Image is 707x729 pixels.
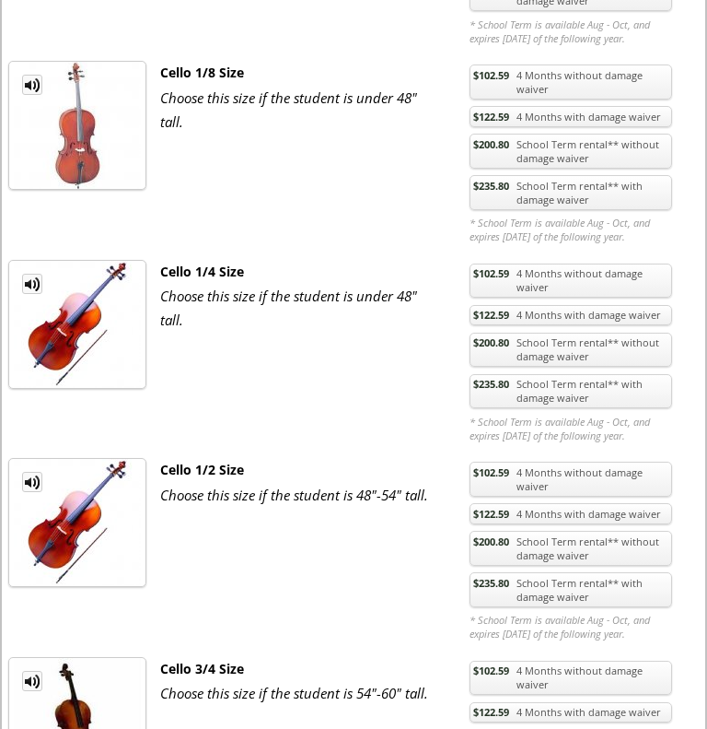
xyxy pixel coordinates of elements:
[160,657,443,681] div: Cello 3/4 Size
[473,335,509,349] span: $200.80
[469,415,672,442] em: * School Term is available Aug - Oct, and expires [DATE] of the following year.
[22,274,42,294] a: MP3 Clip
[473,377,509,391] span: $235.80
[160,458,443,482] div: Cello 1/2 Size
[473,507,509,521] span: $122.59
[473,576,509,590] span: $235.80
[22,472,42,492] a: MP3 Clip
[473,535,509,548] span: $200.80
[469,661,672,696] a: $102.594 Months without damage waiver
[469,531,672,566] a: $200.80School Term rental** without damage waiver
[473,308,509,322] span: $122.59
[473,664,509,677] span: $102.59
[469,613,672,641] em: * School Term is available Aug - Oct, and expires [DATE] of the following year.
[469,374,672,409] a: $235.80School Term rental** with damage waiver
[22,75,42,95] a: MP3 Clip
[160,486,428,504] em: Choose this size if the student is 48"-54" tall.
[469,503,672,524] a: $122.594 Months with damage waiver
[469,264,672,299] a: $102.594 Months without damage waiver
[473,266,509,280] span: $102.59
[160,260,443,284] div: Cello 1/4 Size
[469,175,672,210] a: $235.80School Term rental** with damage waiver
[160,88,417,131] em: Choose this size if the student is under 48" tall.
[473,705,509,719] span: $122.59
[469,305,672,326] a: $122.594 Months with damage waiver
[160,61,443,85] div: Cello 1/8 Size
[473,137,509,151] span: $200.80
[469,134,672,169] a: $200.80School Term rental** without damage waiver
[473,68,509,82] span: $102.59
[22,671,42,691] a: MP3 Clip
[469,333,672,368] a: $200.80School Term rental** without damage waiver
[469,65,672,100] a: $102.594 Months without damage waiver
[473,465,509,479] span: $102.59
[473,179,509,193] span: $235.80
[469,106,672,127] a: $122.594 Months with damage waiver
[160,684,428,702] em: Choose this size if the student is 54"-60" tall.
[14,459,141,586] img: th_1fc34dab4bdaff02a3697e89cb8f30dd_1340461930Cello.jpg
[469,18,672,45] em: * School Term is available Aug - Oct, and expires [DATE] of the following year.
[14,261,141,388] img: th_1fc34dab4bdaff02a3697e89cb8f30dd_1340900725Cello.jpg
[160,287,417,329] em: Choose this size if the student is under 48" tall.
[473,110,509,123] span: $122.59
[469,462,672,497] a: $102.594 Months without damage waiver
[469,216,672,243] em: * School Term is available Aug - Oct, and expires [DATE] of the following year.
[469,572,672,607] a: $235.80School Term rental** with damage waiver
[14,62,141,189] img: th_1fc34dab4bdaff02a3697e89cb8f30dd_1340461835CelloHalfSize.jpg
[469,702,672,723] a: $122.594 Months with damage waiver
